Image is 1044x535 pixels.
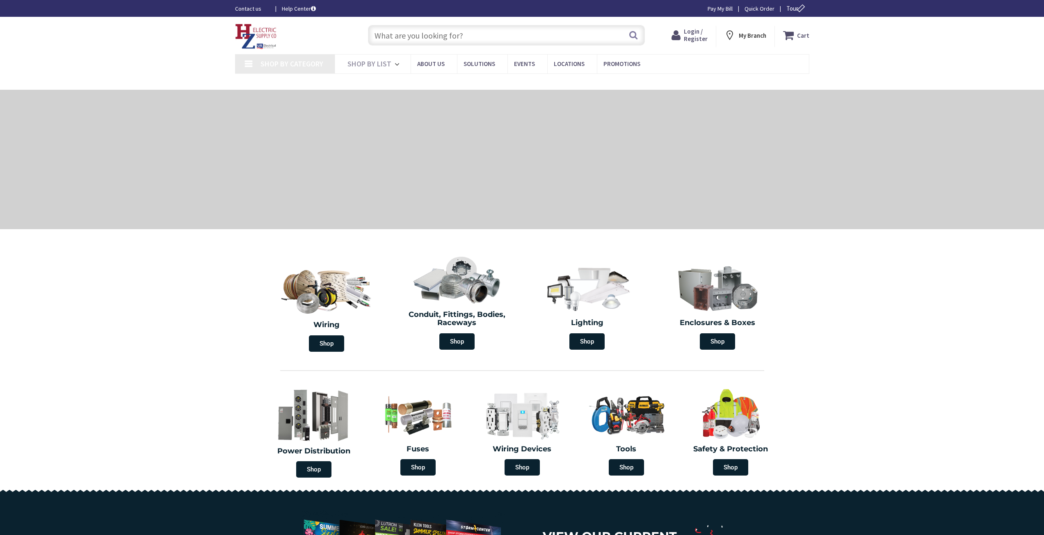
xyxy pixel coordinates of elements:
span: Shop [400,459,436,476]
span: Shop [296,461,331,478]
a: Cart [783,28,809,43]
span: Promotions [603,60,640,68]
span: Shop By List [347,59,391,68]
span: Login / Register [684,27,708,43]
span: Shop [439,333,475,350]
img: HZ Electric Supply [235,24,277,49]
h2: Safety & Protection [685,445,777,453]
a: Conduit, Fittings, Bodies, Raceways Shop [394,252,520,354]
a: Wiring Shop [262,260,392,356]
h2: Fuses [372,445,464,453]
div: My Branch [724,28,766,43]
strong: My Branch [739,32,766,39]
a: Contact us [235,5,269,13]
span: Shop [569,333,605,350]
span: About Us [417,60,445,68]
a: Fuses Shop [368,383,468,480]
a: Safety & Protection Shop [681,383,781,480]
span: Locations [554,60,585,68]
a: Quick Order [745,5,774,13]
a: Lighting Shop [524,260,651,354]
a: Login / Register [672,28,708,43]
span: Shop [309,335,344,352]
span: Shop [713,459,748,476]
span: Shop [505,459,540,476]
span: Shop [609,459,644,476]
span: Shop By Category [260,59,323,68]
h2: Wiring Devices [476,445,568,453]
h2: Enclosures & Boxes [658,319,777,327]
a: Wiring Devices Shop [472,383,572,480]
a: Tools Shop [576,383,676,480]
a: Help Center [282,5,316,13]
span: Tour [786,5,807,12]
h2: Lighting [528,319,647,327]
h2: Conduit, Fittings, Bodies, Raceways [398,311,516,327]
span: Events [514,60,535,68]
span: Solutions [464,60,495,68]
a: Enclosures & Boxes Shop [654,260,781,354]
h2: Wiring [266,321,388,329]
h2: Tools [580,445,672,453]
span: Shop [700,333,735,350]
a: Pay My Bill [708,5,733,13]
h2: Power Distribution [266,447,362,455]
a: Power Distribution Shop [262,383,366,482]
strong: Cart [797,28,809,43]
input: What are you looking for? [368,25,645,46]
